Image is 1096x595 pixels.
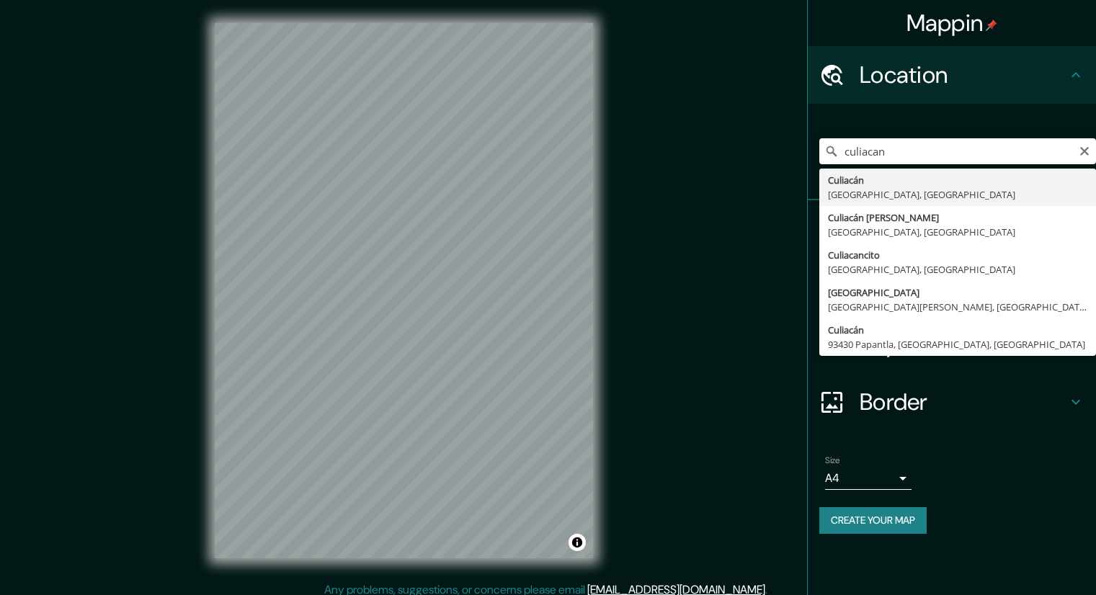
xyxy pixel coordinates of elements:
[828,262,1087,277] div: [GEOGRAPHIC_DATA], [GEOGRAPHIC_DATA]
[828,337,1087,352] div: 93430 Papantla, [GEOGRAPHIC_DATA], [GEOGRAPHIC_DATA]
[828,323,1087,337] div: Culiacán
[819,138,1096,164] input: Pick your city or area
[569,534,586,551] button: Toggle attribution
[215,23,593,558] canvas: Map
[808,316,1096,373] div: Layout
[906,9,998,37] h4: Mappin
[828,248,1087,262] div: Culiacancito
[819,507,927,534] button: Create your map
[828,210,1087,225] div: Culiacán [PERSON_NAME]
[808,373,1096,431] div: Border
[808,200,1096,258] div: Pins
[986,19,997,31] img: pin-icon.png
[1079,143,1090,157] button: Clear
[860,330,1067,359] h4: Layout
[825,455,840,467] label: Size
[860,388,1067,416] h4: Border
[828,285,1087,300] div: [GEOGRAPHIC_DATA]
[825,467,912,490] div: A4
[828,300,1087,314] div: [GEOGRAPHIC_DATA][PERSON_NAME], [GEOGRAPHIC_DATA], [GEOGRAPHIC_DATA]
[808,46,1096,104] div: Location
[828,187,1087,202] div: [GEOGRAPHIC_DATA], [GEOGRAPHIC_DATA]
[828,173,1087,187] div: Culiacán
[860,61,1067,89] h4: Location
[828,225,1087,239] div: [GEOGRAPHIC_DATA], [GEOGRAPHIC_DATA]
[808,258,1096,316] div: Style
